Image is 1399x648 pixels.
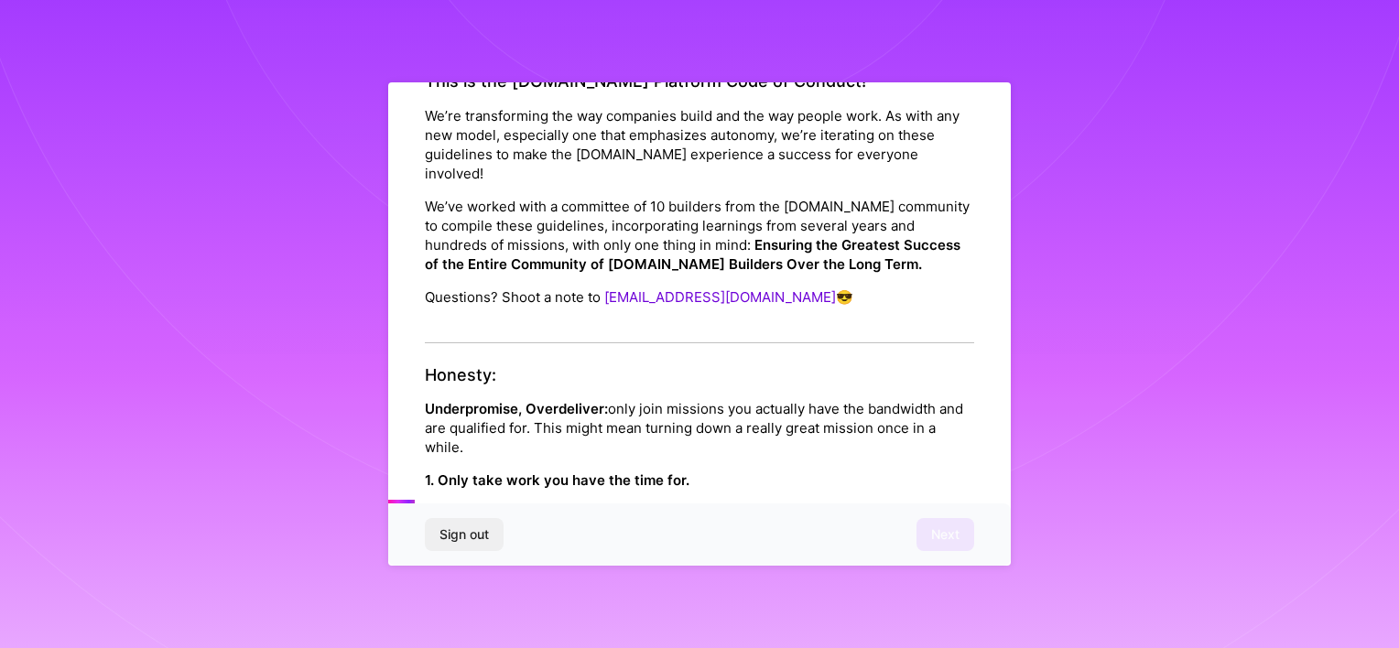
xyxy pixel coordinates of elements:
p: We’re transforming the way companies build and the way people work. As with any new model, especi... [425,106,974,183]
button: Sign out [425,518,504,551]
span: Sign out [439,525,489,544]
strong: Underpromise, Overdeliver: [425,400,608,417]
p: Questions? Shoot a note to 😎 [425,287,974,307]
h4: Honesty: [425,365,974,385]
a: [EMAIL_ADDRESS][DOMAIN_NAME] [604,288,836,306]
strong: 1. Only take work you have the time for. [425,471,689,489]
p: We’ve worked with a committee of 10 builders from the [DOMAIN_NAME] community to compile these gu... [425,197,974,274]
p: only join missions you actually have the bandwidth and are qualified for. This might mean turning... [425,399,974,457]
strong: Ensuring the Greatest Success of the Entire Community of [DOMAIN_NAME] Builders Over the Long Term. [425,236,960,273]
